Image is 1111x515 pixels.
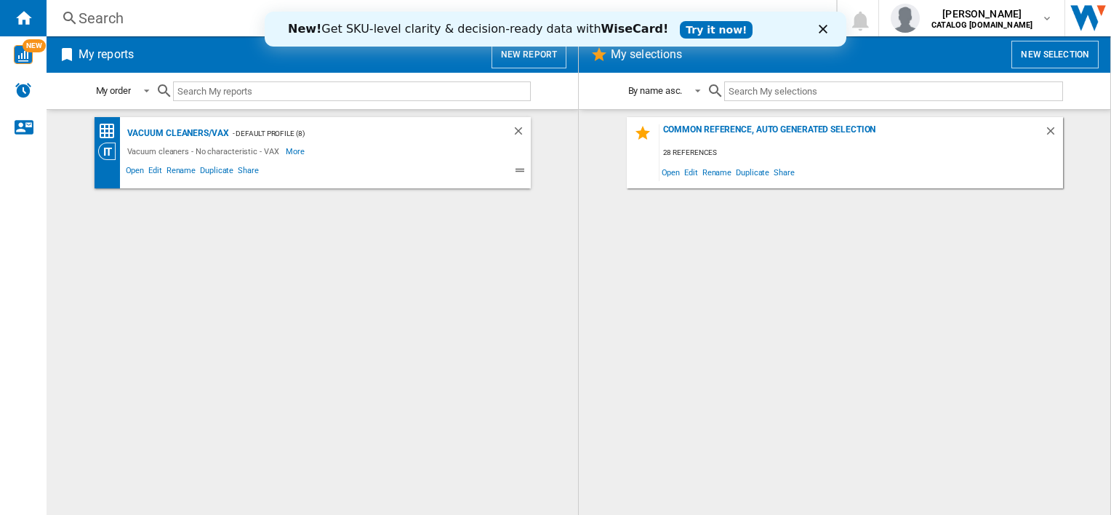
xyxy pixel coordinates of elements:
div: 28 references [659,144,1063,162]
div: Common reference, auto generated selection [659,124,1044,144]
div: - Default profile (8) [229,124,483,143]
img: alerts-logo.svg [15,81,32,99]
span: Open [659,162,683,182]
img: wise-card.svg [14,45,33,64]
div: Search [79,8,798,28]
iframe: Intercom live chat banner [265,12,846,47]
input: Search My selections [724,81,1062,101]
span: [PERSON_NAME] [931,7,1032,21]
span: Duplicate [198,164,236,181]
div: Vacuum cleaners/VAX [124,124,229,143]
div: By name asc. [628,85,683,96]
span: Edit [682,162,700,182]
span: Rename [700,162,734,182]
div: Delete [512,124,531,143]
button: New selection [1011,41,1099,68]
span: Rename [164,164,198,181]
div: My order [96,85,131,96]
span: Open [124,164,147,181]
h2: My reports [76,41,137,68]
button: New report [492,41,566,68]
h2: My selections [608,41,685,68]
span: More [286,143,307,160]
span: NEW [23,39,46,52]
div: Close [554,13,569,22]
span: Share [771,162,797,182]
span: Duplicate [734,162,771,182]
img: profile.jpg [891,4,920,33]
div: Delete [1044,124,1063,144]
div: Price Matrix [98,122,124,140]
div: Vacuum cleaners - No characteristic - VAX [124,143,286,160]
div: Category View [98,143,124,160]
b: CATALOG [DOMAIN_NAME] [931,20,1032,30]
input: Search My reports [173,81,531,101]
span: Edit [146,164,164,181]
span: Share [236,164,261,181]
